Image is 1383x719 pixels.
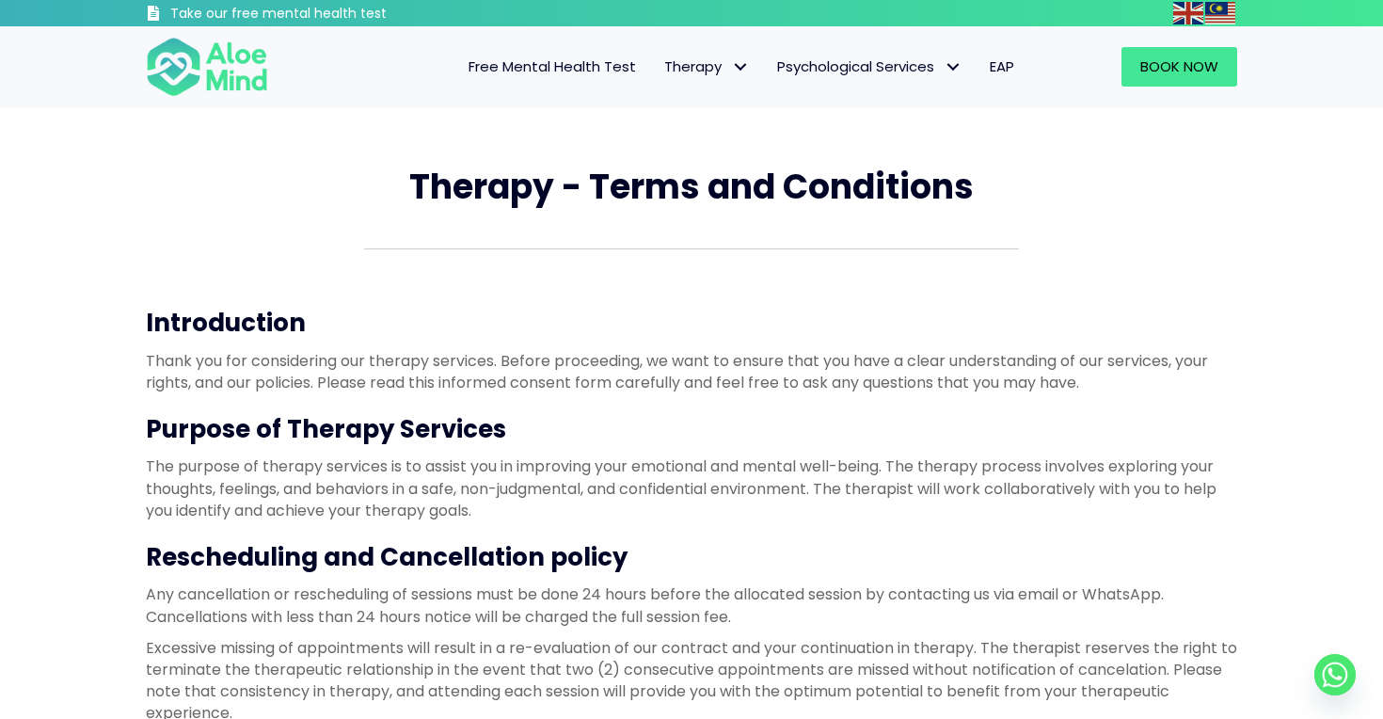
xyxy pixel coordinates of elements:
p: The purpose of therapy services is to assist you in improving your emotional and mental well-bein... [146,455,1237,521]
a: Whatsapp [1314,654,1356,695]
a: EAP [976,47,1028,87]
h3: Introduction [146,306,1237,340]
a: Take our free mental health test [146,5,487,26]
a: TherapyTherapy: submenu [650,47,763,87]
p: Any cancellation or rescheduling of sessions must be done 24 hours before the allocated session b... [146,583,1237,627]
span: Therapy [664,56,749,76]
p: Thank you for considering our therapy services. Before proceeding, we want to ensure that you hav... [146,350,1237,393]
a: Psychological ServicesPsychological Services: submenu [763,47,976,87]
img: ms [1205,2,1235,24]
span: Psychological Services: submenu [939,54,966,81]
h3: Take our free mental health test [170,5,487,24]
span: Psychological Services [777,56,962,76]
a: Malay [1205,2,1237,24]
span: Therapy: submenu [726,54,754,81]
span: EAP [990,56,1014,76]
span: Book Now [1140,56,1218,76]
h3: Purpose of Therapy Services [146,412,1237,446]
img: Aloe mind Logo [146,36,268,98]
nav: Menu [293,47,1028,87]
h3: Rescheduling and Cancellation policy [146,540,1237,574]
a: English [1173,2,1205,24]
a: Free Mental Health Test [454,47,650,87]
span: Free Mental Health Test [469,56,636,76]
a: Book Now [1121,47,1237,87]
img: en [1173,2,1203,24]
span: Therapy - Terms and Conditions [409,163,974,211]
